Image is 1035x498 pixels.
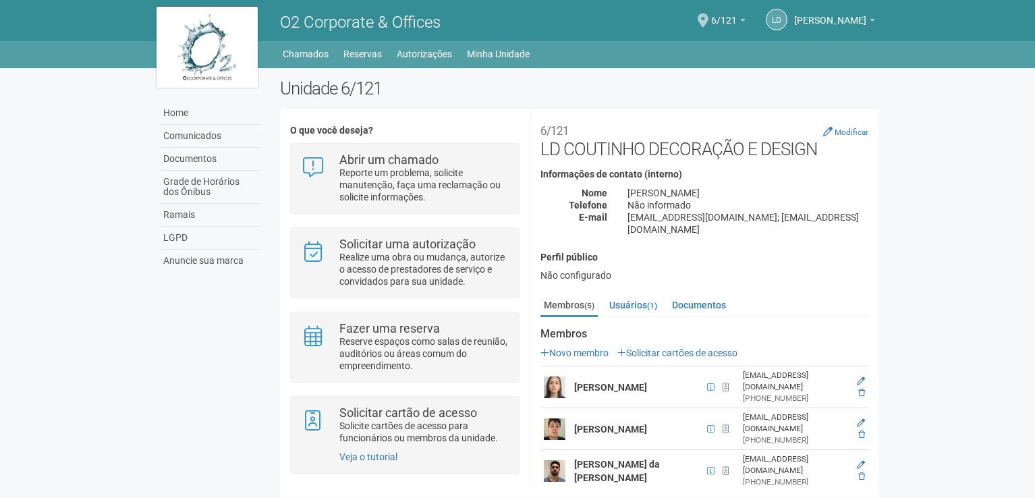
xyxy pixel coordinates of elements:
a: Excluir membro [858,472,865,481]
span: O2 Corporate & Offices [280,13,441,32]
img: user.png [544,418,565,440]
strong: [PERSON_NAME] da [PERSON_NAME] [574,459,660,483]
a: [PERSON_NAME] [794,17,875,28]
a: LD [766,9,787,30]
a: Solicitar uma autorização Realize uma obra ou mudança, autorize o acesso de prestadores de serviç... [301,238,508,287]
a: Ramais [160,204,260,227]
div: [EMAIL_ADDRESS][DOMAIN_NAME]; [EMAIL_ADDRESS][DOMAIN_NAME] [617,211,878,236]
div: [PHONE_NUMBER] [743,393,845,404]
div: [EMAIL_ADDRESS][DOMAIN_NAME] [743,453,845,476]
div: [PERSON_NAME] [617,187,878,199]
a: Home [160,102,260,125]
img: user.png [544,377,565,398]
a: Comunicados [160,125,260,148]
span: LEILA DIONIZIO COUTINHO [794,2,866,26]
span: 6/121 [711,2,737,26]
h2: LD COUTINHO DECORAÇÃO E DESIGN [540,119,868,159]
h2: Unidade 6/121 [280,78,878,99]
a: Autorizações [397,45,452,63]
small: Modificar [835,128,868,137]
small: 6/121 [540,124,569,138]
a: Membros(5) [540,295,598,317]
a: Chamados [283,45,329,63]
h4: O que você deseja? [290,126,519,136]
a: Documentos [160,148,260,171]
strong: Solicitar uma autorização [339,237,476,251]
small: (1) [647,301,657,310]
p: Reserve espaços como salas de reunião, auditórios ou áreas comum do empreendimento. [339,335,509,372]
a: Editar membro [857,460,865,470]
a: Editar membro [857,377,865,386]
small: (5) [584,301,594,310]
p: Solicite cartões de acesso para funcionários ou membros da unidade. [339,420,509,444]
a: Anuncie sua marca [160,250,260,272]
h4: Perfil público [540,252,868,262]
div: [EMAIL_ADDRESS][DOMAIN_NAME] [743,370,845,393]
div: [PHONE_NUMBER] [743,476,845,488]
h4: Informações de contato (interno) [540,169,868,179]
strong: Fazer uma reserva [339,321,440,335]
a: LGPD [160,227,260,250]
a: Usuários(1) [606,295,661,315]
div: Não configurado [540,269,868,281]
a: Solicitar cartões de acesso [617,348,737,358]
div: Não informado [617,199,878,211]
a: 6/121 [711,17,746,28]
a: Excluir membro [858,388,865,397]
img: user.png [544,460,565,482]
p: Realize uma obra ou mudança, autorize o acesso de prestadores de serviço e convidados para sua un... [339,251,509,287]
a: Reservas [343,45,382,63]
div: [PHONE_NUMBER] [743,435,845,446]
p: Reporte um problema, solicite manutenção, faça uma reclamação ou solicite informações. [339,167,509,203]
a: Abrir um chamado Reporte um problema, solicite manutenção, faça uma reclamação ou solicite inform... [301,154,508,203]
img: logo.jpg [157,7,258,88]
strong: Telefone [569,200,607,211]
strong: E-mail [579,212,607,223]
strong: Solicitar cartão de acesso [339,406,477,420]
a: Solicitar cartão de acesso Solicite cartões de acesso para funcionários ou membros da unidade. [301,407,508,444]
strong: Membros [540,328,868,340]
a: Novo membro [540,348,609,358]
a: Veja o tutorial [339,451,397,462]
strong: [PERSON_NAME] [574,382,647,393]
a: Fazer uma reserva Reserve espaços como salas de reunião, auditórios ou áreas comum do empreendime... [301,323,508,372]
a: Documentos [669,295,729,315]
a: Modificar [823,126,868,137]
strong: [PERSON_NAME] [574,424,647,435]
div: [EMAIL_ADDRESS][DOMAIN_NAME] [743,412,845,435]
a: Grade de Horários dos Ônibus [160,171,260,204]
a: Minha Unidade [467,45,530,63]
strong: Abrir um chamado [339,153,439,167]
strong: Nome [582,188,607,198]
a: Excluir membro [858,430,865,439]
a: Editar membro [857,418,865,428]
